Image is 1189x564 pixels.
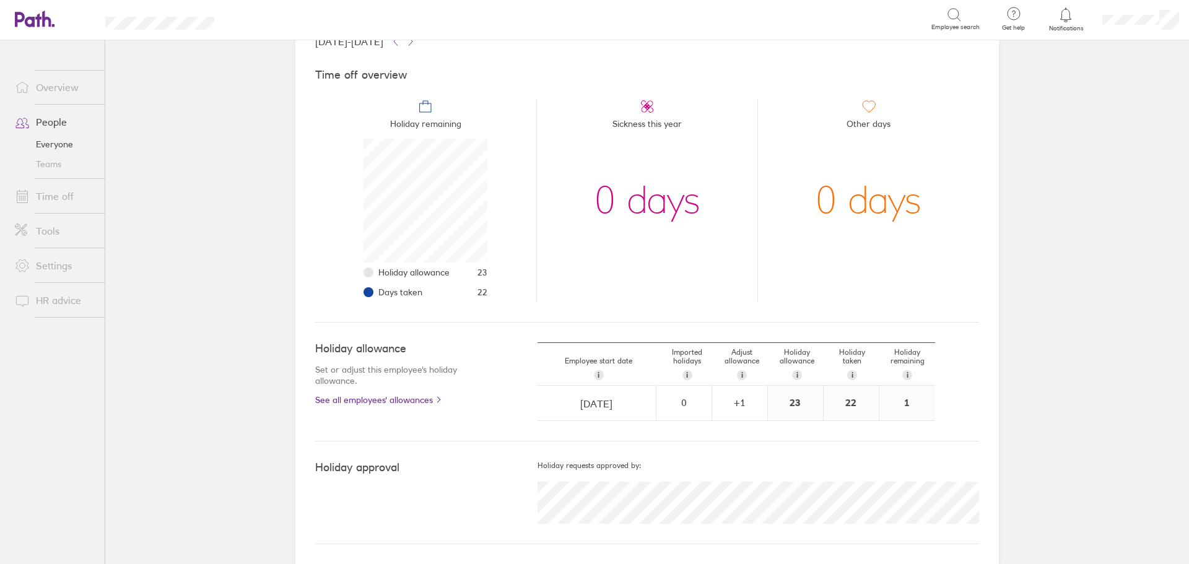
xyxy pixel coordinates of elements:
[5,253,105,278] a: Settings
[315,36,383,47] span: [DATE] - [DATE]
[1046,25,1086,32] span: Notifications
[477,267,487,277] span: 23
[5,134,105,154] a: Everyone
[1046,6,1086,32] a: Notifications
[816,139,921,262] div: 0 days
[796,370,798,380] span: i
[315,461,538,474] h4: Holiday approval
[741,370,743,380] span: i
[5,288,105,313] a: HR advice
[993,24,1034,32] span: Get help
[594,139,700,262] div: 0 days
[315,69,979,82] h4: Time off overview
[770,343,825,385] div: Holiday allowance
[378,267,450,277] span: Holiday allowance
[538,386,655,421] input: dd/mm/yyyy
[686,370,688,380] span: i
[612,114,682,139] span: Sickness this year
[825,343,880,385] div: Holiday taken
[713,397,767,408] div: + 1
[880,343,935,385] div: Holiday remaining
[538,352,660,385] div: Employee start date
[248,13,279,24] div: Search
[5,219,105,243] a: Tools
[660,343,715,385] div: Imported holidays
[5,75,105,100] a: Overview
[657,397,711,408] div: 0
[824,386,879,420] div: 22
[477,287,487,297] span: 22
[538,461,979,470] h5: Holiday requests approved by:
[5,154,105,174] a: Teams
[879,386,935,420] div: 1
[390,114,461,139] span: Holiday remaining
[315,342,488,355] h4: Holiday allowance
[851,370,853,380] span: i
[315,364,488,386] p: Set or adjust this employee's holiday allowance.
[378,287,422,297] span: Days taken
[907,370,908,380] span: i
[847,114,891,139] span: Other days
[931,24,980,31] span: Employee search
[715,343,770,385] div: Adjust allowance
[315,395,488,405] a: See all employees' allowances
[768,386,823,420] div: 23
[5,110,105,134] a: People
[598,370,599,380] span: i
[5,184,105,209] a: Time off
